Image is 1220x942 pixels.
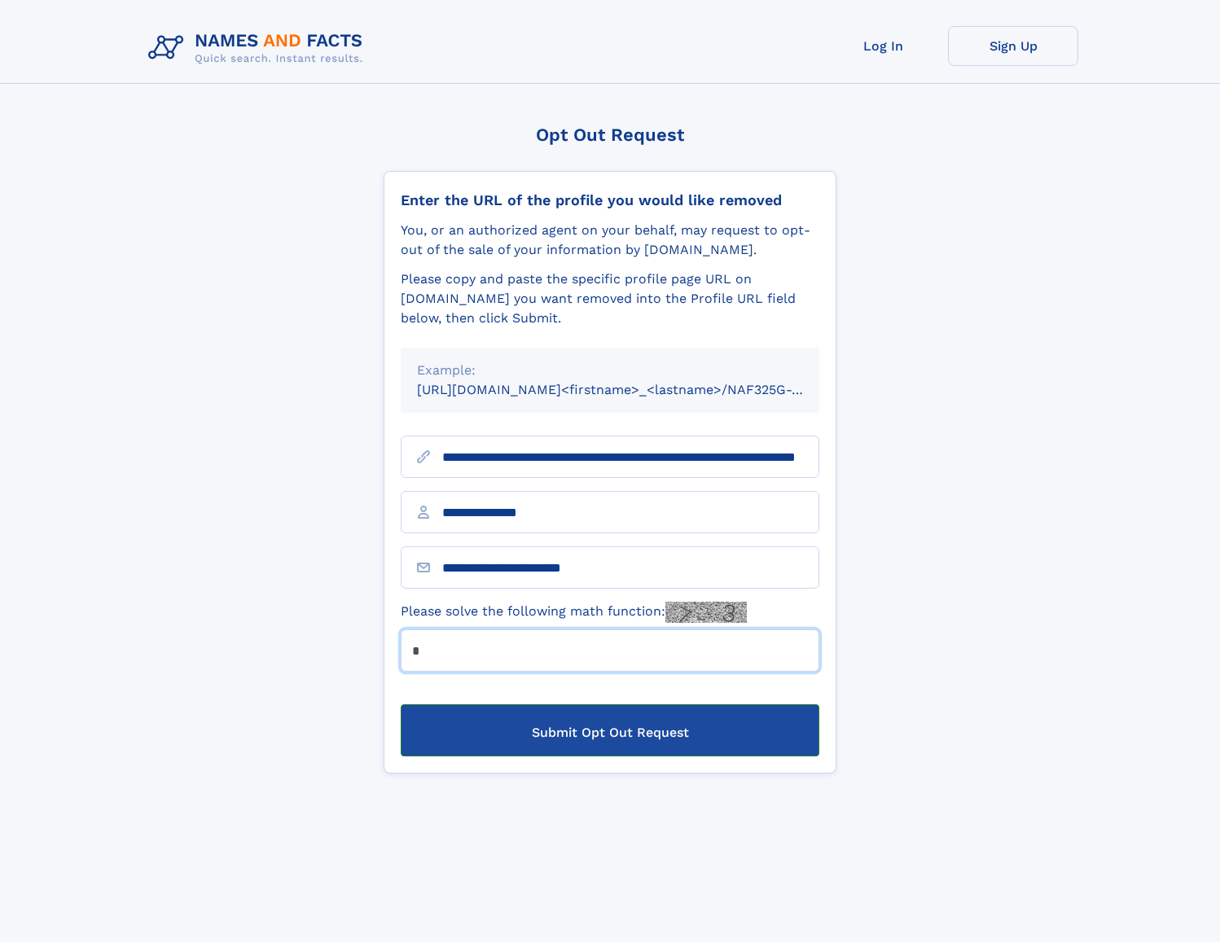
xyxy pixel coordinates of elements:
a: Log In [818,26,948,66]
small: [URL][DOMAIN_NAME]<firstname>_<lastname>/NAF325G-xxxxxxxx [417,382,850,397]
button: Submit Opt Out Request [401,704,819,756]
label: Please solve the following math function: [401,602,747,623]
img: Logo Names and Facts [142,26,376,70]
div: Example: [417,361,803,380]
a: Sign Up [948,26,1078,66]
div: You, or an authorized agent on your behalf, may request to opt-out of the sale of your informatio... [401,221,819,260]
div: Please copy and paste the specific profile page URL on [DOMAIN_NAME] you want removed into the Pr... [401,269,819,328]
div: Opt Out Request [384,125,836,145]
div: Enter the URL of the profile you would like removed [401,191,819,209]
